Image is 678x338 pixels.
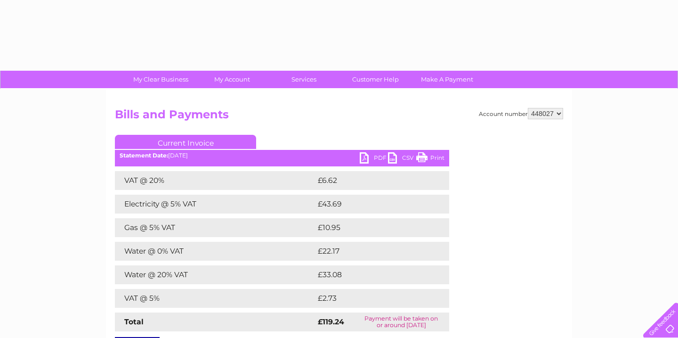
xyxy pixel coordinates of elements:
a: PDF [360,152,388,166]
strong: Total [124,317,144,326]
a: Print [416,152,444,166]
td: Water @ 0% VAT [115,242,315,261]
td: Water @ 20% VAT [115,265,315,284]
td: £10.95 [315,218,429,237]
td: £2.73 [315,289,427,308]
a: Customer Help [337,71,414,88]
td: £6.62 [315,171,427,190]
div: Account number [479,108,563,119]
td: Gas @ 5% VAT [115,218,315,237]
div: [DATE] [115,152,449,159]
a: My Account [194,71,271,88]
td: Payment will be taken on or around [DATE] [354,313,449,331]
a: Make A Payment [408,71,486,88]
td: £33.08 [315,265,430,284]
td: £22.17 [315,242,429,261]
a: CSV [388,152,416,166]
h2: Bills and Payments [115,108,563,126]
a: Current Invoice [115,135,256,149]
td: £43.69 [315,195,430,214]
strong: £119.24 [318,317,344,326]
td: VAT @ 5% [115,289,315,308]
b: Statement Date: [120,152,168,159]
a: Services [265,71,343,88]
a: My Clear Business [122,71,200,88]
td: Electricity @ 5% VAT [115,195,315,214]
td: VAT @ 20% [115,171,315,190]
